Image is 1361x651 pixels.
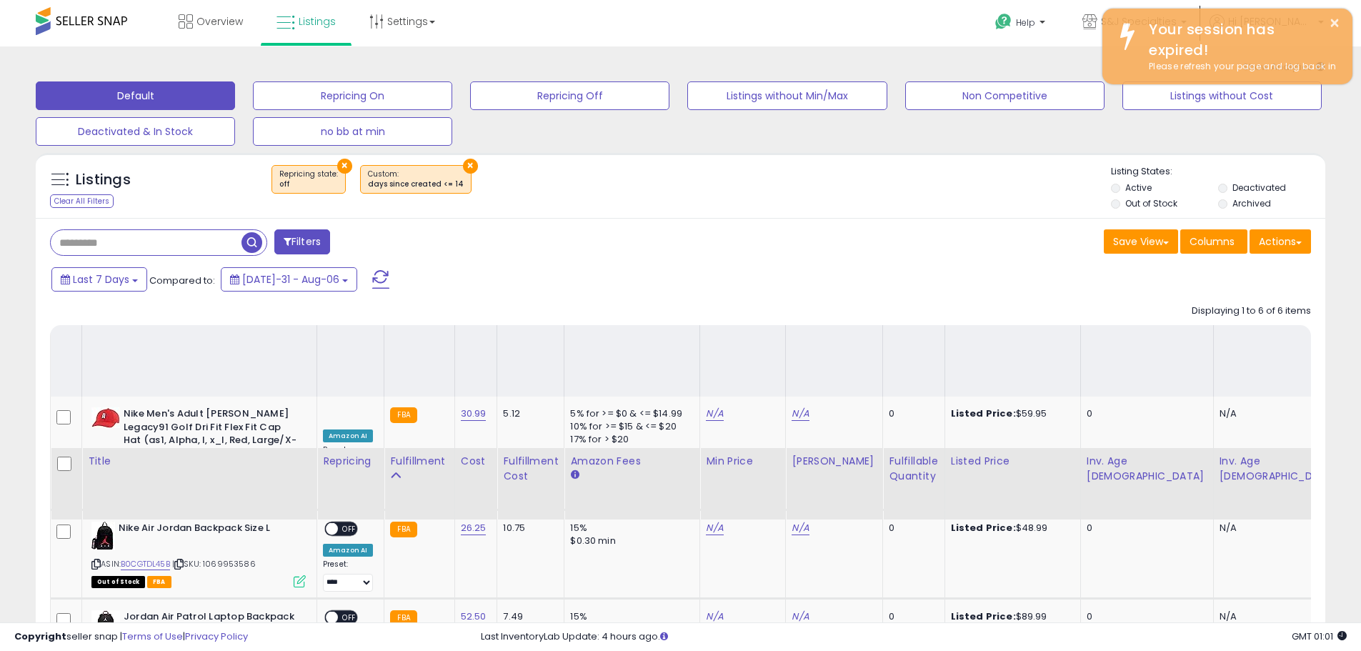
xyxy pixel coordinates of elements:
[792,454,877,469] div: [PERSON_NAME]
[461,407,487,421] a: 30.99
[91,610,120,639] img: 31rvG4JMMWL._SL40_.jpg
[14,630,248,644] div: seller snap | |
[706,521,723,535] a: N/A
[951,610,1070,623] div: $89.99
[1232,197,1271,209] label: Archived
[253,117,452,146] button: no bb at min
[1190,234,1235,249] span: Columns
[1122,81,1322,110] button: Listings without Cost
[172,558,256,570] span: | SKU: 1069953586
[279,169,338,190] span: Repricing state :
[323,544,373,557] div: Amazon AI
[1125,197,1177,209] label: Out of Stock
[951,521,1016,535] b: Listed Price:
[570,447,689,459] div: $0.30 min
[1016,16,1035,29] span: Help
[1087,522,1202,535] div: 0
[1220,522,1335,535] div: N/A
[461,454,492,469] div: Cost
[570,407,689,420] div: 5% for >= $0 & <= $14.99
[390,610,417,626] small: FBA
[1220,407,1335,420] div: N/A
[368,169,464,190] span: Custom:
[461,610,487,624] a: 52.50
[124,610,297,627] b: Jordan Air Patrol Laptop Backpack
[323,560,373,592] div: Preset:
[76,170,131,190] h5: Listings
[122,630,183,643] a: Terms of Use
[706,407,723,421] a: N/A
[196,14,243,29] span: Overview
[1087,454,1207,484] div: Inv. Age [DEMOGRAPHIC_DATA]
[706,454,779,469] div: Min Price
[994,13,1012,31] i: Get Help
[1101,14,1177,29] span: S&J Specialties
[503,454,558,484] div: Fulfillment Cost
[124,407,297,464] b: Nike Men's Adult [PERSON_NAME] Legacy91 Golf Dri Fit Flex Fit Cap Hat (as1, Alpha, l, x_l, Red, L...
[570,420,689,433] div: 10% for >= $15 & <= $20
[503,522,553,535] div: 10.75
[1104,229,1178,254] button: Save View
[91,576,145,588] span: All listings that are currently out of stock and unavailable for purchase on Amazon
[951,522,1070,535] div: $48.99
[570,522,689,535] div: 15%
[889,407,933,420] div: 0
[1087,610,1202,623] div: 0
[119,522,292,539] b: Nike Air Jordan Backpack Size L
[338,522,361,535] span: OFF
[390,454,448,469] div: Fulfillment
[36,117,235,146] button: Deactivated & In Stock
[242,272,339,287] span: [DATE]-31 - Aug-06
[905,81,1105,110] button: Non Competitive
[951,454,1075,469] div: Listed Price
[147,576,171,588] span: FBA
[1138,19,1342,60] div: Your session has expired!
[687,81,887,110] button: Listings without Min/Max
[570,610,689,623] div: 15%
[299,14,336,29] span: Listings
[951,610,1016,623] b: Listed Price:
[570,535,689,547] div: $0.30 min
[1192,304,1311,318] div: Displaying 1 to 6 of 6 items
[889,522,933,535] div: 0
[1220,610,1335,623] div: N/A
[889,454,938,484] div: Fulfillable Quantity
[36,81,235,110] button: Default
[1220,454,1340,484] div: Inv. Age [DEMOGRAPHIC_DATA]
[390,522,417,537] small: FBA
[274,229,330,254] button: Filters
[323,454,378,469] div: Repricing
[951,407,1070,420] div: $59.95
[1087,407,1202,420] div: 0
[338,611,361,623] span: OFF
[570,469,579,482] small: Amazon Fees.
[1180,229,1247,254] button: Columns
[1292,630,1347,643] span: 2025-08-15 01:01 GMT
[792,521,809,535] a: N/A
[185,630,248,643] a: Privacy Policy
[73,272,129,287] span: Last 7 Days
[1250,229,1311,254] button: Actions
[570,433,689,446] div: 17% for > $20
[390,407,417,423] small: FBA
[91,522,115,550] img: 316O+4BvuaL._SL40_.jpg
[1111,165,1325,179] p: Listing States:
[149,274,215,287] span: Compared to:
[503,407,553,420] div: 5.12
[470,81,669,110] button: Repricing Off
[221,267,357,292] button: [DATE]-31 - Aug-06
[503,610,553,623] div: 7.49
[889,610,933,623] div: 0
[51,267,147,292] button: Last 7 Days
[323,429,373,442] div: Amazon AI
[1125,182,1152,194] label: Active
[570,454,694,469] div: Amazon Fees
[951,407,1016,420] b: Listed Price:
[14,630,66,643] strong: Copyright
[984,2,1060,46] a: Help
[792,407,809,421] a: N/A
[463,159,478,174] button: ×
[50,194,114,208] div: Clear All Filters
[1138,60,1342,74] div: Please refresh your page and log back in
[253,81,452,110] button: Repricing On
